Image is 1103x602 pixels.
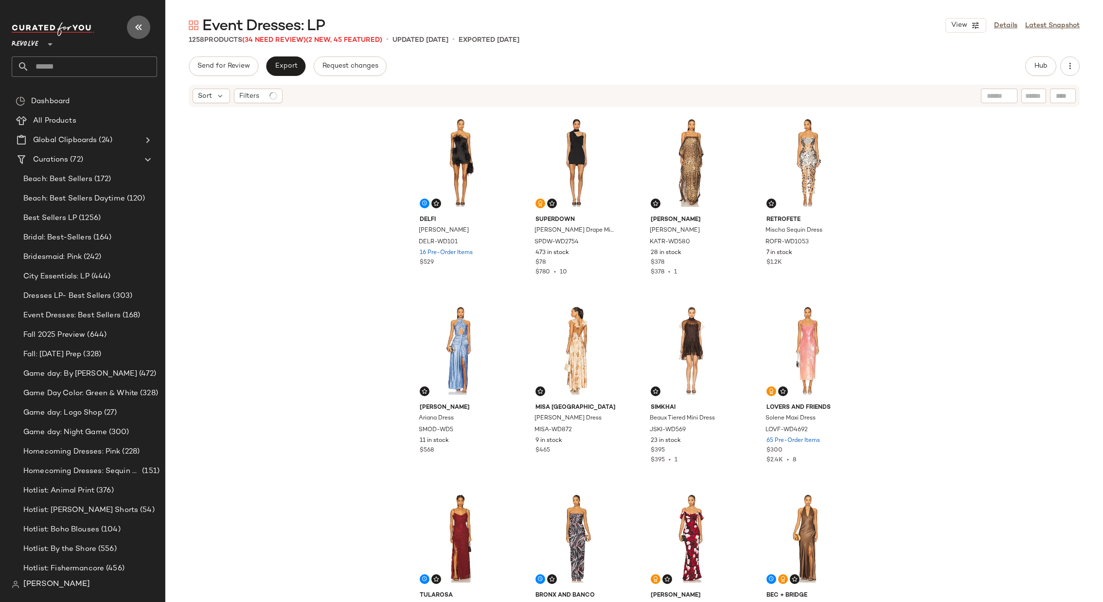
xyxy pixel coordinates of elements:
[140,466,160,477] span: (151)
[102,407,117,419] span: (27)
[420,403,502,412] span: [PERSON_NAME]
[535,249,569,257] span: 473 in stock
[766,216,849,224] span: retrofete
[82,252,101,263] span: (242)
[651,446,665,455] span: $395
[994,20,1017,31] a: Details
[766,258,782,267] span: $1.2K
[768,388,774,394] img: svg%3e
[674,269,677,275] span: 1
[23,505,138,516] span: Hotlist: [PERSON_NAME] Shorts
[537,201,543,206] img: svg%3e
[23,213,77,224] span: Best Sellers LP
[202,17,325,36] span: Event Dresses: LP
[33,135,97,146] span: Global Clipboards
[23,193,125,204] span: Beach: Best Sellers Daytime
[766,457,783,463] span: $2.4K
[675,457,677,463] span: 1
[653,576,658,582] img: svg%3e
[314,56,387,76] button: Request changes
[23,466,140,477] span: Homecoming Dresses: Sequin + Shine
[534,426,572,435] span: MISA-WD872
[535,446,550,455] span: $465
[107,427,129,438] span: (300)
[386,34,389,46] span: •
[766,437,820,445] span: 65 Pre-Order Items
[23,388,138,399] span: Game Day Color: Green & White
[419,414,454,423] span: Ariana Dress
[422,388,427,394] img: svg%3e
[23,579,90,590] span: [PERSON_NAME]
[68,154,83,165] span: (72)
[92,174,111,185] span: (172)
[560,269,567,275] span: 10
[1025,20,1080,31] a: Latest Snapshot
[651,216,733,224] span: [PERSON_NAME]
[419,238,458,247] span: DELR-WD101
[643,489,741,587] img: SMOD-WD10_V1.jpg
[189,20,198,30] img: svg%3e
[120,446,140,457] span: (228)
[23,310,121,321] span: Event Dresses: Best Sellers
[91,232,112,243] span: (164)
[535,591,618,600] span: Bronx and Banco
[419,426,453,435] span: SMOD-WD5
[12,22,94,36] img: cfy_white_logo.C9jOOHJF.svg
[534,414,602,423] span: [PERSON_NAME] Dress
[643,113,741,212] img: KATR-WD580_V1.jpg
[528,489,625,587] img: BROR-WD855_V1.jpg
[23,485,94,496] span: Hotlist: Animal Print
[420,258,434,267] span: $529
[23,232,91,243] span: Bridal: Best-Sellers
[239,91,259,101] span: Filters
[23,446,120,457] span: Homecoming Dresses: Pink
[650,238,690,247] span: KATR-WD580
[651,403,733,412] span: SIMKHAI
[452,34,455,46] span: •
[653,388,658,394] img: svg%3e
[459,35,519,45] p: Exported [DATE]
[651,457,665,463] span: $395
[535,269,550,275] span: $780
[23,427,107,438] span: Game day: Night Game
[765,414,816,423] span: Solene Maxi Dress
[793,457,796,463] span: 8
[549,201,555,206] img: svg%3e
[535,437,562,445] span: 9 in stock
[420,437,449,445] span: 11 in stock
[420,249,473,257] span: 16 Pre-Order Items
[197,62,250,70] span: Send for Review
[274,62,297,70] span: Export
[766,446,783,455] span: $300
[189,56,258,76] button: Send for Review
[97,135,112,146] span: (24)
[23,252,82,263] span: Bridesmaid: Pink
[322,62,378,70] span: Request changes
[945,18,986,33] button: View
[33,154,68,165] span: Curations
[535,403,618,412] span: MISA [GEOGRAPHIC_DATA]
[664,269,674,275] span: •
[768,201,774,206] img: svg%3e
[420,591,502,600] span: Tularosa
[759,113,856,212] img: ROFR-WD1053_V1.jpg
[412,489,510,587] img: TULA-WD1714_V1.jpg
[759,489,856,587] img: BECA-WD767_V1.jpg
[23,271,89,282] span: City Essentials: LP
[651,258,664,267] span: $378
[765,226,822,235] span: Mischa Sequin Dress
[85,329,107,341] span: (644)
[1025,56,1056,76] button: Hub
[419,226,469,235] span: [PERSON_NAME]
[96,544,117,555] span: (556)
[783,457,793,463] span: •
[23,174,92,185] span: Beach: Best Sellers
[766,403,849,412] span: Lovers and Friends
[535,216,618,224] span: superdown
[549,576,555,582] img: svg%3e
[412,113,510,212] img: DELR-WD101_V1.jpg
[550,269,560,275] span: •
[535,258,546,267] span: $78
[23,291,111,302] span: Dresses LP- Best Sellers
[664,576,670,582] img: svg%3e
